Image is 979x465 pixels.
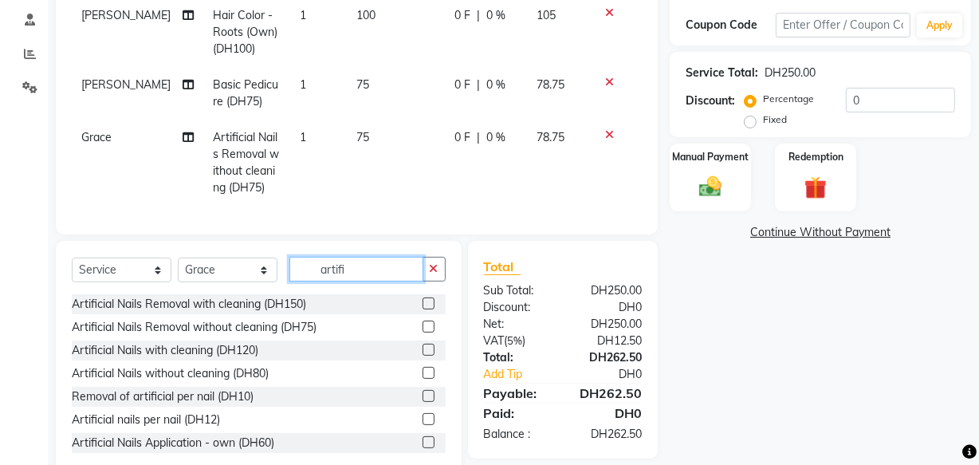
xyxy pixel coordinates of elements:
[72,365,269,382] div: Artificial Nails without cleaning (DH80)
[484,258,521,275] span: Total
[356,130,369,144] span: 75
[300,130,306,144] span: 1
[454,7,470,24] span: 0 F
[213,8,277,56] span: Hair Color - Roots (Own) (DH100)
[537,130,565,144] span: 78.75
[672,150,749,164] label: Manual Payment
[763,112,787,127] label: Fixed
[472,404,563,423] div: Paid:
[472,384,563,403] div: Payable:
[776,13,910,37] input: Enter Offer / Coupon Code
[213,77,278,108] span: Basic Pedicure (DH75)
[472,316,563,333] div: Net:
[72,412,220,428] div: Artificial nails per nail (DH12)
[477,77,480,93] span: |
[472,282,563,299] div: Sub Total:
[578,366,654,383] div: DH0
[563,316,654,333] div: DH250.00
[537,77,565,92] span: 78.75
[763,92,814,106] label: Percentage
[81,8,171,22] span: [PERSON_NAME]
[537,8,556,22] span: 105
[72,296,306,313] div: Artificial Nails Removal with cleaning (DH150)
[797,174,834,202] img: _gift.svg
[81,77,171,92] span: [PERSON_NAME]
[454,77,470,93] span: 0 F
[563,384,654,403] div: DH262.50
[563,349,654,366] div: DH262.50
[472,299,563,316] div: Discount:
[356,8,375,22] span: 100
[72,388,254,405] div: Removal of artificial per nail (DH10)
[477,7,480,24] span: |
[673,224,968,241] a: Continue Without Payment
[454,129,470,146] span: 0 F
[472,366,578,383] a: Add Tip
[486,129,505,146] span: 0 %
[81,130,112,144] span: Grace
[692,174,729,200] img: _cash.svg
[563,333,654,349] div: DH12.50
[72,319,317,336] div: Artificial Nails Removal without cleaning (DH75)
[563,299,654,316] div: DH0
[472,333,563,349] div: ( )
[472,426,563,443] div: Balance :
[765,65,816,81] div: DH250.00
[356,77,369,92] span: 75
[917,14,962,37] button: Apply
[788,150,843,164] label: Redemption
[72,435,274,451] div: Artificial Nails Application - own (DH60)
[686,93,735,109] div: Discount:
[486,77,505,93] span: 0 %
[213,130,279,195] span: Artificial Nails Removal without cleaning (DH75)
[289,257,423,282] input: Search or Scan
[300,77,306,92] span: 1
[563,404,654,423] div: DH0
[486,7,505,24] span: 0 %
[72,342,258,359] div: Artificial Nails with cleaning (DH120)
[472,349,563,366] div: Total:
[686,65,758,81] div: Service Total:
[686,17,776,33] div: Coupon Code
[477,129,480,146] span: |
[484,333,505,348] span: Vat
[563,426,654,443] div: DH262.50
[508,334,523,347] span: 5%
[300,8,306,22] span: 1
[563,282,654,299] div: DH250.00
